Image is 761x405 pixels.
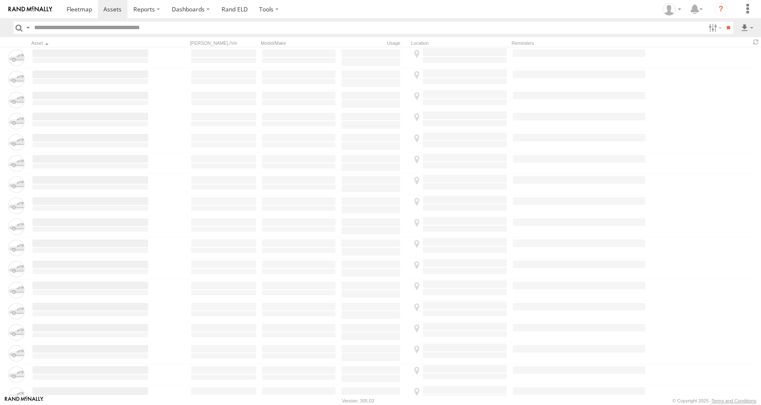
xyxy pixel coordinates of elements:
[8,6,52,12] img: rand-logo.svg
[340,40,408,46] div: Usage
[24,22,31,34] label: Search Query
[740,22,754,34] label: Export results as...
[660,3,684,16] div: Victor Calcano Jr
[705,22,723,34] label: Search Filter Options
[261,40,337,46] div: Model/Make
[714,3,728,16] i: ?
[672,398,756,403] div: © Copyright 2025 -
[31,40,149,46] div: Click to Sort
[712,398,756,403] a: Terms and Conditions
[751,38,761,46] span: Refresh
[5,397,43,405] a: Visit our Website
[190,40,257,46] div: [PERSON_NAME]./Vin
[411,40,508,46] div: Location
[342,398,374,403] div: Version: 305.03
[512,40,635,46] div: Reminders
